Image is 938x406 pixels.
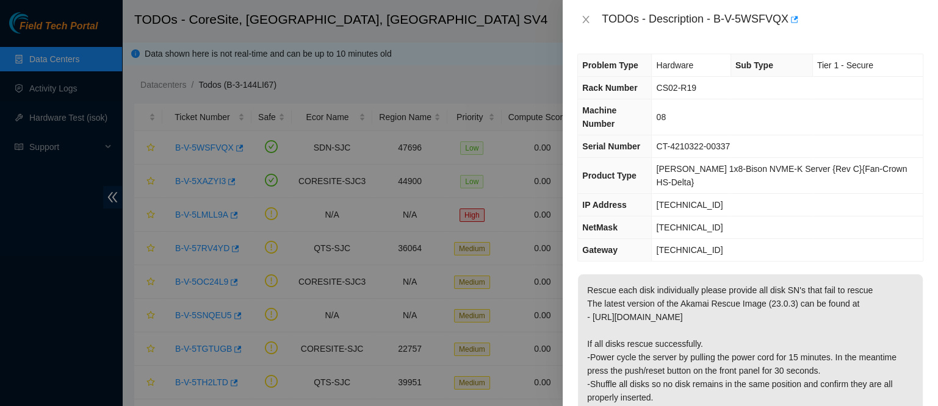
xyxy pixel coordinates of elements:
span: CT-4210322-00337 [656,141,730,151]
span: Tier 1 - Secure [817,60,873,70]
span: IP Address [582,200,626,210]
span: [TECHNICAL_ID] [656,223,723,232]
span: Gateway [582,245,618,255]
span: [TECHNICAL_ID] [656,245,723,255]
span: close [581,15,591,24]
span: Machine Number [582,105,616,129]
span: Problem Type [582,60,638,70]
span: Rack Number [582,83,637,93]
span: 08 [656,112,666,122]
div: TODOs - Description - B-V-5WSFVQX [602,10,923,29]
span: Sub Type [735,60,773,70]
span: [PERSON_NAME] 1x8-Bison NVME-K Server {Rev C}{Fan-Crown HS-Delta} [656,164,907,187]
span: [TECHNICAL_ID] [656,200,723,210]
span: NetMask [582,223,618,232]
span: Product Type [582,171,636,180]
span: Serial Number [582,141,640,151]
span: Hardware [656,60,693,70]
button: Close [577,14,594,26]
span: CS02-R19 [656,83,696,93]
